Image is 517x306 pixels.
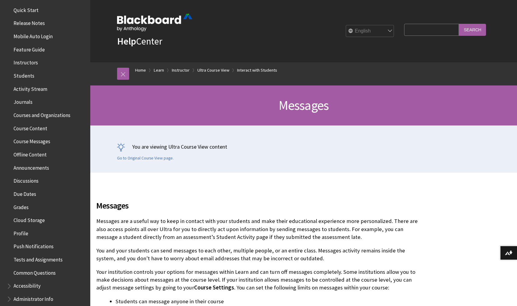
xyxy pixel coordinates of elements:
span: Offline Content [14,150,47,158]
span: Course Settings [194,284,234,291]
span: Release Notes [14,18,45,26]
a: Instructor [172,66,190,74]
p: Messages are a useful way to keep in contact with your students and make their educational experi... [96,217,422,241]
a: Interact with Students [237,66,277,74]
p: Your institution controls your options for messages within Learn and can turn off messages comple... [96,268,422,292]
a: Home [135,66,146,74]
input: Search [459,24,486,36]
span: Mobile Auto Login [14,31,53,39]
span: Grades [14,202,29,210]
span: Instructors [14,58,38,66]
span: Tests and Assignments [14,255,63,263]
strong: Help [117,35,136,47]
span: Accessibility [14,281,41,289]
span: Profile [14,228,28,236]
span: Discussions [14,176,39,184]
span: Course Content [14,123,47,131]
span: Courses and Organizations [14,110,70,118]
span: Feature Guide [14,45,45,53]
span: Administrator Info [14,294,53,302]
span: Journals [14,97,33,105]
a: HelpCenter [117,35,162,47]
span: Push Notifications [14,242,54,250]
a: Ultra Course View [197,66,229,74]
li: Students can message anyone in their course [116,297,422,306]
a: Go to Original Course View page. [117,156,174,161]
span: Students [14,71,34,79]
span: Messages [279,97,329,113]
span: Quick Start [14,5,39,13]
span: Announcements [14,163,49,171]
span: Activity Stream [14,84,47,92]
img: Blackboard by Anthology [117,14,192,31]
select: Site Language Selector [346,25,394,37]
p: You and your students can send messages to each other, multiple people, or an entire class. Messa... [96,247,422,262]
span: Messages [96,199,422,212]
span: Common Questions [14,268,56,276]
span: Course Messages [14,137,50,145]
a: Learn [154,66,164,74]
span: Cloud Storage [14,215,45,223]
p: You are viewing Ultra Course View content [117,143,490,150]
span: Due Dates [14,189,36,197]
